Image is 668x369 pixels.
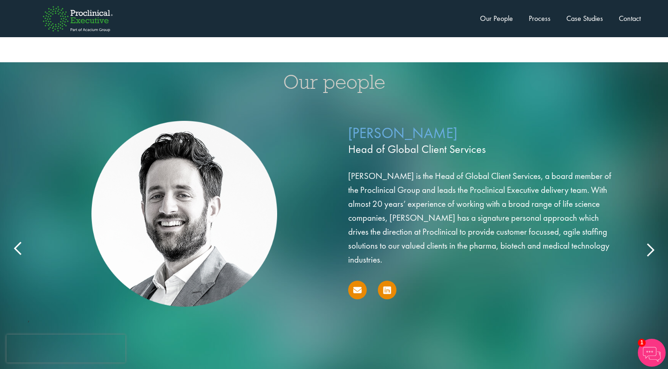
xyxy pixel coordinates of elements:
img: Chatbot [638,339,666,367]
div: , [9,106,659,353]
span: Head of Global Client Services [348,141,620,157]
iframe: reCAPTCHA [6,335,125,362]
a: Process [529,13,551,23]
a: Case Studies [566,13,603,23]
a: Our People [480,13,513,23]
p: [PERSON_NAME] is the Head of Global Client Services, a board member of the Proclinical Group and ... [348,169,620,267]
img: Neil WInn [91,121,277,307]
span: 1 [638,339,646,347]
p: [PERSON_NAME] [348,123,620,160]
a: Contact [619,13,641,23]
